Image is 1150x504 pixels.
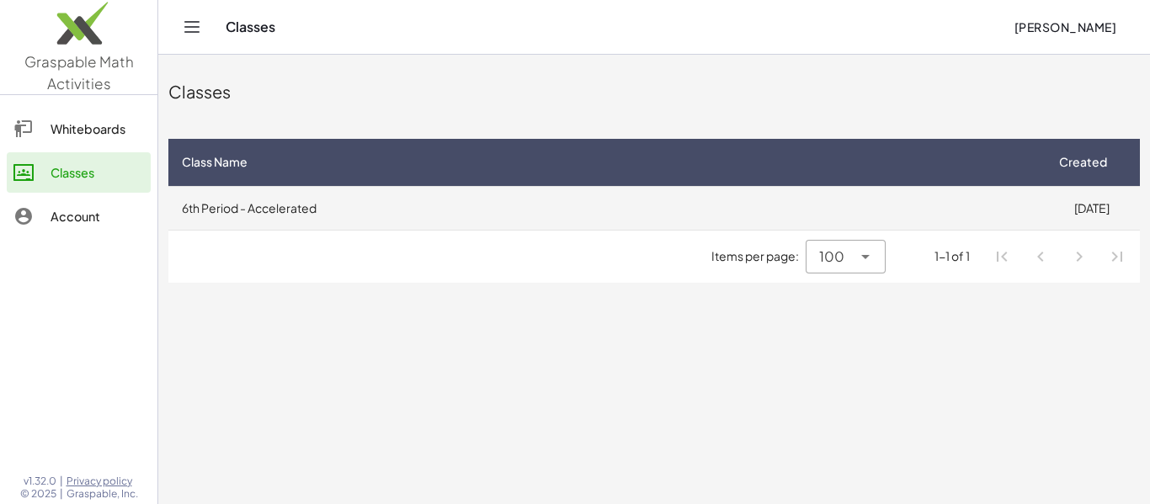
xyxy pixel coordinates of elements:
[67,487,138,501] span: Graspable, Inc.
[711,247,806,265] span: Items per page:
[7,109,151,149] a: Whiteboards
[819,247,844,267] span: 100
[168,80,1140,103] div: Classes
[983,237,1137,276] nav: Pagination Navigation
[7,152,151,193] a: Classes
[24,475,56,488] span: v1.32.0
[51,119,144,139] div: Whiteboards
[1059,153,1107,171] span: Created
[178,13,205,40] button: Toggle navigation
[168,186,1043,230] td: 6th Period - Accelerated
[51,206,144,226] div: Account
[7,196,151,236] a: Account
[24,52,134,93] span: Graspable Math Activities
[1043,186,1140,230] td: [DATE]
[60,475,63,488] span: |
[60,487,63,501] span: |
[51,162,144,183] div: Classes
[20,487,56,501] span: © 2025
[1000,12,1130,42] button: [PERSON_NAME]
[934,247,970,265] div: 1-1 of 1
[67,475,138,488] a: Privacy policy
[1014,19,1116,34] span: [PERSON_NAME]
[182,153,248,171] span: Class Name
